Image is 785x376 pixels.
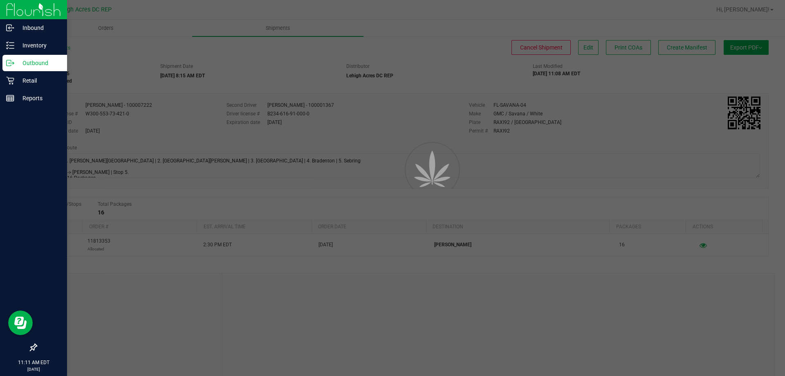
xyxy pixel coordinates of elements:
[14,93,63,103] p: Reports
[14,76,63,86] p: Retail
[6,59,14,67] inline-svg: Outbound
[6,24,14,32] inline-svg: Inbound
[14,23,63,33] p: Inbound
[4,359,63,366] p: 11:11 AM EDT
[4,366,63,372] p: [DATE]
[6,94,14,102] inline-svg: Reports
[8,311,33,335] iframe: Resource center
[6,77,14,85] inline-svg: Retail
[14,41,63,50] p: Inventory
[6,41,14,50] inline-svg: Inventory
[14,58,63,68] p: Outbound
